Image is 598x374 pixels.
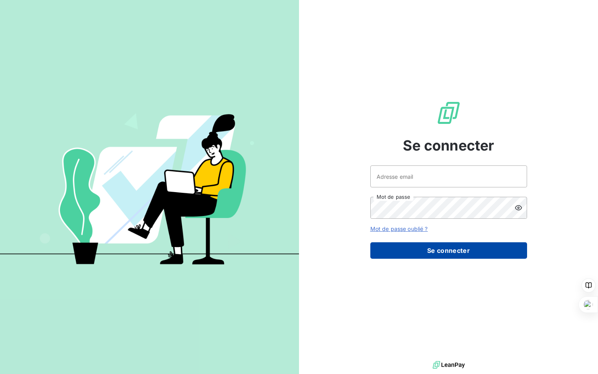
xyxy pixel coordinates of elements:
span: Se connecter [403,135,495,156]
img: Logo LeanPay [436,100,461,125]
a: Mot de passe oublié ? [370,225,428,232]
input: placeholder [370,165,527,187]
button: Se connecter [370,242,527,259]
img: logo [433,359,465,371]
